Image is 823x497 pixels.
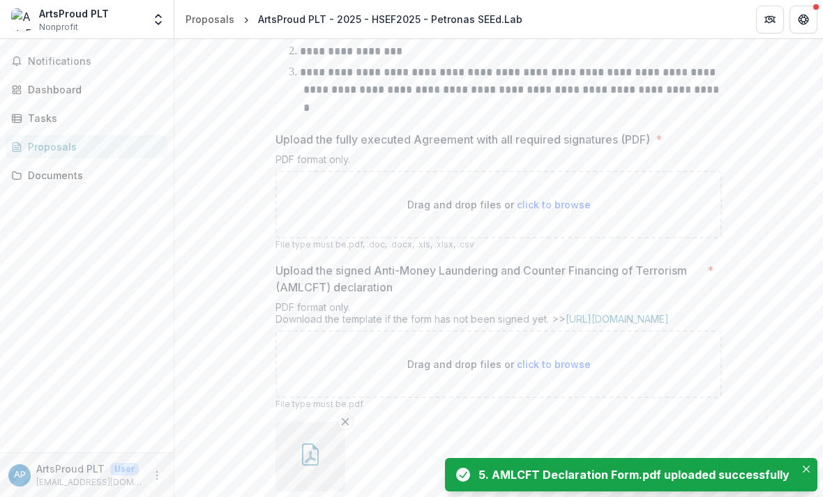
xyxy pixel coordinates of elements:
[36,461,105,476] p: ArtsProud PLT
[149,467,165,484] button: More
[798,461,815,477] button: Close
[275,153,722,171] div: PDF format only.
[790,6,817,33] button: Get Help
[337,413,354,430] button: Remove File
[6,164,168,187] a: Documents
[149,6,168,33] button: Open entity switcher
[28,139,157,154] div: Proposals
[6,78,168,101] a: Dashboard
[275,131,650,148] p: Upload the fully executed Agreement with all required signatures (PDF)
[258,12,522,26] div: ArtsProud PLT - 2025 - HSEF2025 - Petronas SEEd.Lab
[275,301,722,330] div: PDF format only. Download the template if the form has not been signed yet. >>
[478,466,790,483] div: 5. AMLCFT Declaration Form.pdf uploaded successfully
[407,197,591,212] p: Drag and drop files or
[28,82,157,97] div: Dashboard
[14,471,26,480] div: ArtsProud PLT
[11,8,33,31] img: ArtsProud PLT
[275,398,722,411] p: File type must be .pdf
[36,476,143,489] p: [EMAIL_ADDRESS][DOMAIN_NAME]
[407,357,591,372] p: Drag and drop files or
[110,463,139,475] p: User
[6,50,168,72] button: Notifications
[39,21,78,33] span: Nonprofit
[756,6,784,33] button: Partners
[186,12,234,26] div: Proposals
[180,9,528,29] nav: breadcrumb
[439,452,823,497] div: Notifications-bottom-right
[180,9,240,29] a: Proposals
[566,313,669,325] a: [URL][DOMAIN_NAME]
[517,199,591,211] span: click to browse
[6,107,168,130] a: Tasks
[28,56,163,68] span: Notifications
[517,358,591,370] span: click to browse
[6,135,168,158] a: Proposals
[28,111,157,125] div: Tasks
[28,168,157,183] div: Documents
[275,238,722,251] p: File type must be .pdf, .doc, .docx, .xls, .xlsx, .csv
[275,262,702,296] p: Upload the signed Anti-Money Laundering and Counter Financing of Terrorism (AMLCFT) declaration
[39,6,109,21] div: ArtsProud PLT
